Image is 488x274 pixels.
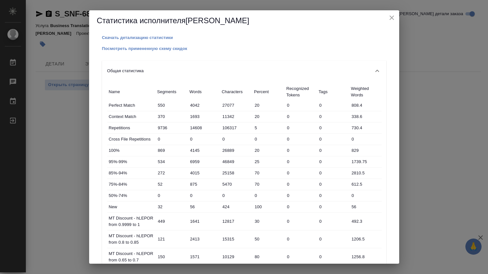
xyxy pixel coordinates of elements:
p: 95%-99% [109,159,154,165]
input: ✎ Введи что-нибудь [317,217,349,226]
input: ✎ Введи что-нибудь [188,134,220,144]
input: ✎ Введи что-нибудь [188,157,220,166]
input: ✎ Введи что-нибудь [188,252,220,261]
input: ✎ Введи что-нибудь [220,112,253,121]
input: ✎ Введи что-нибудь [220,180,253,189]
p: Weighted Words [351,85,380,98]
input: ✎ Введи что-нибудь [156,146,188,155]
input: ✎ Введи что-нибудь [188,217,220,226]
input: ✎ Введи что-нибудь [285,134,317,144]
input: ✎ Введи что-нибудь [220,234,253,244]
p: 75%-84% [109,181,154,188]
input: ✎ Введи что-нибудь [349,157,382,166]
button: Скачать детализацию статистики [102,34,173,41]
input: ✎ Введи что-нибудь [317,101,349,110]
input: ✎ Введи что-нибудь [253,157,285,166]
input: ✎ Введи что-нибудь [253,217,285,226]
input: ✎ Введи что-нибудь [253,101,285,110]
input: ✎ Введи что-нибудь [285,180,317,189]
p: MT Discount - hLEPOR from 0.65 to 0.7 [109,250,154,263]
input: ✎ Введи что-нибудь [317,252,349,261]
input: ✎ Введи что-нибудь [317,180,349,189]
input: ✎ Введи что-нибудь [220,134,253,144]
input: ✎ Введи что-нибудь [156,112,188,121]
input: ✎ Введи что-нибудь [285,202,317,211]
input: ✎ Введи что-нибудь [349,134,382,144]
input: ✎ Введи что-нибудь [253,123,285,132]
input: ✎ Введи что-нибудь [220,202,253,211]
input: ✎ Введи что-нибудь [285,191,317,200]
input: ✎ Введи что-нибудь [253,202,285,211]
input: ✎ Введи что-нибудь [317,123,349,132]
div: Общая статистика [102,61,386,81]
p: 50%-74% [109,192,154,199]
input: ✎ Введи что-нибудь [317,146,349,155]
input: ✎ Введи что-нибудь [285,157,317,166]
input: ✎ Введи что-нибудь [285,123,317,132]
p: 85%-94% [109,170,154,176]
input: ✎ Введи что-нибудь [317,234,349,244]
input: ✎ Введи что-нибудь [220,123,253,132]
p: Percent [254,89,283,95]
input: ✎ Введи что-нибудь [317,168,349,178]
input: ✎ Введи что-нибудь [220,217,253,226]
input: ✎ Введи что-нибудь [253,252,285,261]
input: ✎ Введи что-нибудь [156,134,188,144]
input: ✎ Введи что-нибудь [253,112,285,121]
input: ✎ Введи что-нибудь [220,101,253,110]
button: close [387,13,397,23]
p: Context Match [109,113,154,120]
input: ✎ Введи что-нибудь [156,101,188,110]
input: ✎ Введи что-нибудь [220,191,253,200]
p: 100% [109,147,154,154]
input: ✎ Введи что-нибудь [253,180,285,189]
input: ✎ Введи что-нибудь [188,202,220,211]
input: ✎ Введи что-нибудь [285,101,317,110]
input: ✎ Введи что-нибудь [349,101,382,110]
p: Tags [319,89,348,95]
p: Recognized Tokens [286,85,316,98]
input: ✎ Введи что-нибудь [317,202,349,211]
input: ✎ Введи что-нибудь [188,234,220,244]
input: ✎ Введи что-нибудь [285,112,317,121]
input: ✎ Введи что-нибудь [156,191,188,200]
input: ✎ Введи что-нибудь [188,112,220,121]
input: ✎ Введи что-нибудь [317,134,349,144]
input: ✎ Введи что-нибудь [188,191,220,200]
input: ✎ Введи что-нибудь [253,134,285,144]
input: ✎ Введи что-нибудь [349,202,382,211]
p: MT Discount - hLEPOR from 0.9999 to 1 [109,215,154,228]
input: ✎ Введи что-нибудь [349,234,382,244]
input: ✎ Введи что-нибудь [253,191,285,200]
p: Общая статистика [107,68,144,74]
input: ✎ Введи что-нибудь [285,146,317,155]
input: ✎ Введи что-нибудь [349,180,382,189]
h5: Статистика исполнителя [PERSON_NAME] [97,15,391,26]
a: Посмотреть примененную схему скидок [102,45,187,51]
p: Repetitions [109,125,154,131]
p: Cross File Repetitions [109,136,154,142]
input: ✎ Введи что-нибудь [285,252,317,261]
input: ✎ Введи что-нибудь [156,157,188,166]
input: ✎ Введи что-нибудь [156,234,188,244]
input: ✎ Введи что-нибудь [188,146,220,155]
input: ✎ Введи что-нибудь [220,157,253,166]
input: ✎ Введи что-нибудь [285,234,317,244]
p: Words [190,89,219,95]
input: ✎ Введи что-нибудь [317,191,349,200]
p: New [109,204,154,210]
input: ✎ Введи что-нибудь [317,112,349,121]
input: ✎ Введи что-нибудь [156,168,188,178]
input: ✎ Введи что-нибудь [349,146,382,155]
input: ✎ Введи что-нибудь [349,168,382,178]
input: ✎ Введи что-нибудь [188,101,220,110]
input: ✎ Введи что-нибудь [156,217,188,226]
p: Perfect Match [109,102,154,109]
input: ✎ Введи что-нибудь [253,234,285,244]
input: ✎ Введи что-нибудь [156,252,188,261]
input: ✎ Введи что-нибудь [220,146,253,155]
input: ✎ Введи что-нибудь [349,217,382,226]
input: ✎ Введи что-нибудь [253,168,285,178]
input: ✎ Введи что-нибудь [188,180,220,189]
input: ✎ Введи что-нибудь [220,168,253,178]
